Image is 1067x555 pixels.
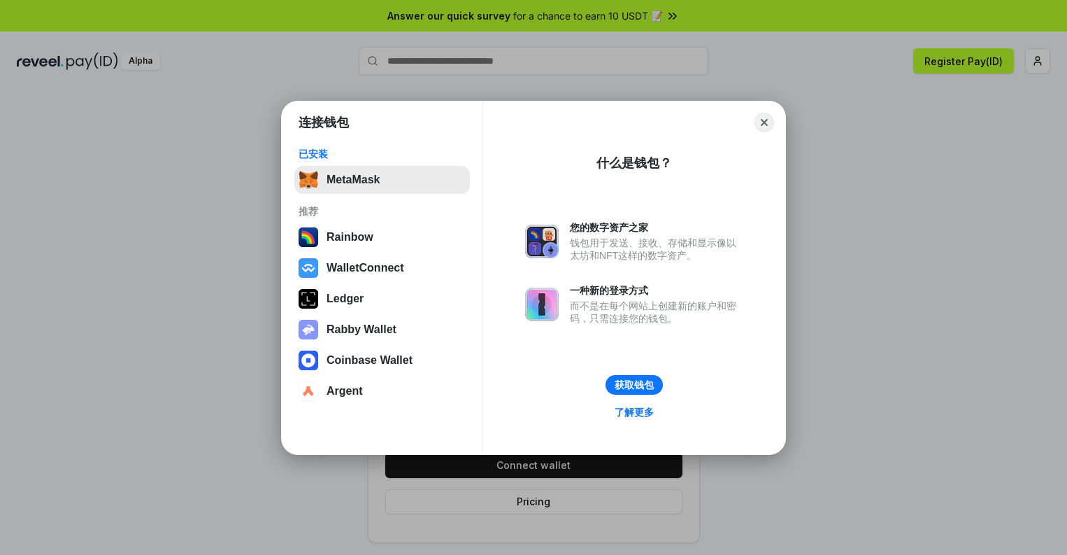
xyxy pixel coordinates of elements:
button: Close [754,113,774,132]
div: 而不是在每个网站上创建新的账户和密码，只需连接您的钱包。 [570,300,743,325]
div: Rabby Wallet [327,323,396,336]
button: Ledger [294,285,470,313]
img: svg+xml,%3Csvg%20fill%3D%22none%22%20height%3D%2233%22%20viewBox%3D%220%200%2035%2033%22%20width%... [299,170,318,190]
button: Coinbase Wallet [294,346,470,374]
img: svg+xml,%3Csvg%20xmlns%3D%22http%3A%2F%2Fwww.w3.org%2F2000%2Fsvg%22%20width%3D%2228%22%20height%3... [299,289,318,309]
button: MetaMask [294,166,470,194]
img: svg+xml,%3Csvg%20width%3D%2228%22%20height%3D%2228%22%20viewBox%3D%220%200%2028%2028%22%20fill%3D... [299,381,318,401]
img: svg+xml,%3Csvg%20xmlns%3D%22http%3A%2F%2Fwww.w3.org%2F2000%2Fsvg%22%20fill%3D%22none%22%20viewBox... [299,320,318,339]
div: 了解更多 [615,406,654,419]
img: svg+xml,%3Csvg%20width%3D%2228%22%20height%3D%2228%22%20viewBox%3D%220%200%2028%2028%22%20fill%3D... [299,351,318,370]
button: Rabby Wallet [294,316,470,344]
a: 了解更多 [606,403,662,421]
div: Rainbow [327,231,373,244]
img: svg+xml,%3Csvg%20xmlns%3D%22http%3A%2F%2Fwww.w3.org%2F2000%2Fsvg%22%20fill%3D%22none%22%20viewBox... [525,225,559,258]
button: Argent [294,377,470,405]
div: 什么是钱包？ [596,155,672,171]
div: Ledger [327,293,364,305]
div: 推荐 [299,205,466,218]
button: Rainbow [294,223,470,251]
div: MetaMask [327,174,380,186]
h1: 连接钱包 [299,114,349,131]
button: WalletConnect [294,254,470,282]
img: svg+xml,%3Csvg%20width%3D%22120%22%20height%3D%22120%22%20viewBox%3D%220%200%20120%20120%22%20fil... [299,227,318,247]
div: Argent [327,385,363,398]
div: 钱包用于发送、接收、存储和显示像以太坊和NFT这样的数字资产。 [570,237,743,262]
div: 您的数字资产之家 [570,221,743,234]
img: svg+xml,%3Csvg%20width%3D%2228%22%20height%3D%2228%22%20viewBox%3D%220%200%2028%2028%22%20fill%3D... [299,258,318,278]
div: 已安装 [299,148,466,160]
div: WalletConnect [327,262,404,274]
img: svg+xml,%3Csvg%20xmlns%3D%22http%3A%2F%2Fwww.w3.org%2F2000%2Fsvg%22%20fill%3D%22none%22%20viewBox... [525,288,559,321]
button: 获取钱包 [606,375,663,395]
div: 获取钱包 [615,379,654,391]
div: Coinbase Wallet [327,354,413,367]
div: 一种新的登录方式 [570,284,743,297]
